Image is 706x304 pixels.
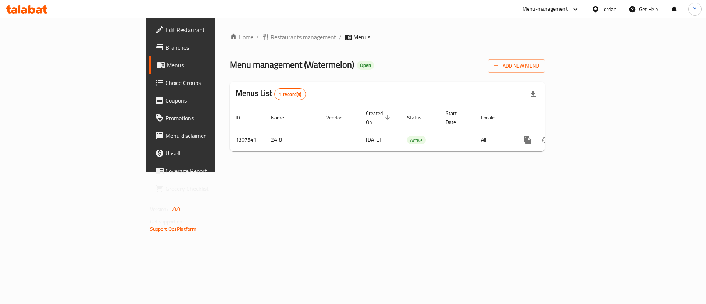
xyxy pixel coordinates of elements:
a: Coverage Report [149,162,264,180]
span: Menus [353,33,370,42]
span: Grocery Checklist [165,184,258,193]
td: - [440,129,475,151]
h2: Menus List [236,88,306,100]
span: Created On [366,109,392,126]
span: Add New Menu [494,61,539,71]
table: enhanced table [230,107,595,151]
span: 1.0.0 [169,204,181,214]
button: Change Status [536,131,554,149]
div: Jordan [602,5,617,13]
span: Open [357,62,374,68]
div: Menu-management [523,5,568,14]
a: Grocery Checklist [149,180,264,197]
span: ID [236,113,250,122]
div: Export file [524,85,542,103]
span: Promotions [165,114,258,122]
a: Menu disclaimer [149,127,264,144]
a: Edit Restaurant [149,21,264,39]
span: [DATE] [366,135,381,144]
span: Coverage Report [165,167,258,175]
span: Active [407,136,426,144]
span: 1 record(s) [275,91,306,98]
span: Restaurants management [271,33,336,42]
a: Restaurants management [262,33,336,42]
td: All [475,129,513,151]
span: Coupons [165,96,258,105]
td: 24-8 [265,129,320,151]
span: Menu management ( Watermelon ) [230,56,354,73]
span: Start Date [446,109,466,126]
span: Menus [167,61,258,69]
span: Choice Groups [165,78,258,87]
a: Promotions [149,109,264,127]
a: Upsell [149,144,264,162]
a: Branches [149,39,264,56]
span: Locale [481,113,504,122]
a: Support.OpsPlatform [150,224,197,234]
span: Menu disclaimer [165,131,258,140]
th: Actions [513,107,595,129]
span: Status [407,113,431,122]
span: Vendor [326,113,351,122]
div: Open [357,61,374,70]
span: Branches [165,43,258,52]
nav: breadcrumb [230,33,545,42]
button: Add New Menu [488,59,545,73]
button: more [519,131,536,149]
li: / [339,33,342,42]
span: Version: [150,204,168,214]
span: Upsell [165,149,258,158]
a: Menus [149,56,264,74]
span: Y [693,5,696,13]
a: Choice Groups [149,74,264,92]
span: Name [271,113,293,122]
div: Total records count [274,88,306,100]
a: Coupons [149,92,264,109]
span: Get support on: [150,217,184,226]
span: Edit Restaurant [165,25,258,34]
